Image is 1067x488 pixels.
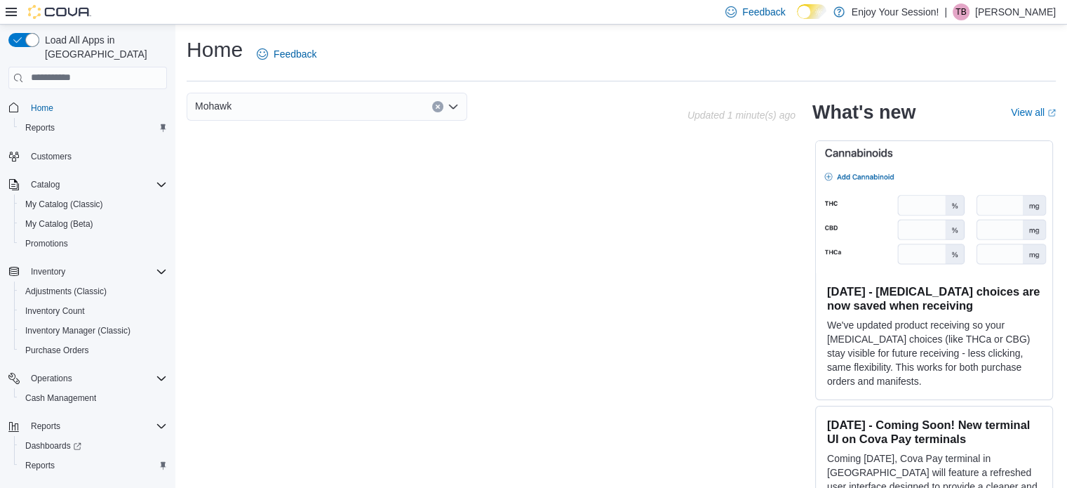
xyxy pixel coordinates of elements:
span: Inventory [31,266,65,277]
span: Catalog [25,176,167,193]
span: Inventory Count [20,303,167,319]
span: Purchase Orders [20,342,167,359]
button: Inventory Count [14,301,173,321]
input: Dark Mode [797,4,826,19]
button: Reports [14,118,173,138]
button: Customers [3,146,173,166]
a: Reports [20,119,60,136]
button: Reports [14,456,173,475]
span: Adjustments (Classic) [20,283,167,300]
svg: External link [1047,109,1056,117]
a: Dashboards [20,437,87,454]
span: Operations [31,373,72,384]
span: Operations [25,370,167,387]
button: My Catalog (Classic) [14,194,173,214]
button: Home [3,98,173,118]
span: My Catalog (Classic) [25,199,103,210]
div: Troy Bromfield [953,4,969,20]
button: My Catalog (Beta) [14,214,173,234]
button: Promotions [14,234,173,253]
span: Cash Management [25,393,96,404]
span: My Catalog (Beta) [20,216,167,232]
span: Feedback [274,47,316,61]
span: Inventory Manager (Classic) [20,322,167,339]
a: Home [25,100,59,117]
p: Enjoy Your Session! [852,4,939,20]
a: Adjustments (Classic) [20,283,112,300]
span: Inventory Count [25,305,85,317]
span: Reports [20,457,167,474]
a: Dashboards [14,436,173,456]
span: Dashboards [25,440,81,451]
span: Home [25,99,167,117]
p: We've updated product receiving so your [MEDICAL_DATA] choices (like THCa or CBG) stay visible fo... [827,318,1041,388]
span: Promotions [20,235,167,252]
button: Operations [3,369,173,388]
a: Purchase Orders [20,342,95,359]
a: Inventory Manager (Classic) [20,322,136,339]
span: TB [955,4,966,20]
span: Load All Apps in [GEOGRAPHIC_DATA] [39,33,167,61]
button: Reports [3,416,173,436]
button: Inventory Manager (Classic) [14,321,173,341]
span: Reports [25,122,55,133]
button: Catalog [3,175,173,194]
a: Promotions [20,235,74,252]
button: Purchase Orders [14,341,173,360]
button: Adjustments (Classic) [14,282,173,301]
span: Reports [31,421,60,432]
img: Cova [28,5,91,19]
p: Updated 1 minute(s) ago [687,110,796,121]
span: Feedback [742,5,785,19]
a: Cash Management [20,390,102,407]
p: [PERSON_NAME] [975,4,1056,20]
span: Dark Mode [797,19,798,20]
button: Catalog [25,176,65,193]
span: Catalog [31,179,60,190]
span: Customers [25,147,167,165]
button: Clear input [432,101,443,112]
button: Inventory [25,263,71,280]
a: Inventory Count [20,303,90,319]
button: Operations [25,370,78,387]
a: Customers [25,148,77,165]
span: Inventory Manager (Classic) [25,325,130,336]
a: View allExternal link [1011,107,1056,118]
h2: What's new [812,101,915,124]
span: Mohawk [195,98,231,114]
p: | [944,4,947,20]
span: My Catalog (Classic) [20,196,167,213]
a: My Catalog (Classic) [20,196,109,213]
span: Purchase Orders [25,345,89,356]
span: Home [31,103,53,114]
span: Adjustments (Classic) [25,286,107,297]
span: Promotions [25,238,68,249]
a: Feedback [251,40,322,68]
span: Reports [25,460,55,471]
h3: [DATE] - [MEDICAL_DATA] choices are now saved when receiving [827,284,1041,312]
h3: [DATE] - Coming Soon! New terminal UI on Cova Pay terminals [827,418,1041,446]
span: Reports [20,119,167,136]
span: Inventory [25,263,167,280]
span: Customers [31,151,72,162]
h1: Home [187,36,243,64]
span: Dashboards [20,437,167,454]
button: Inventory [3,262,173,282]
button: Cash Management [14,388,173,408]
button: Open list of options [448,101,459,112]
span: My Catalog (Beta) [25,218,93,230]
a: Reports [20,457,60,474]
a: My Catalog (Beta) [20,216,99,232]
button: Reports [25,418,66,435]
span: Reports [25,418,167,435]
span: Cash Management [20,390,167,407]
